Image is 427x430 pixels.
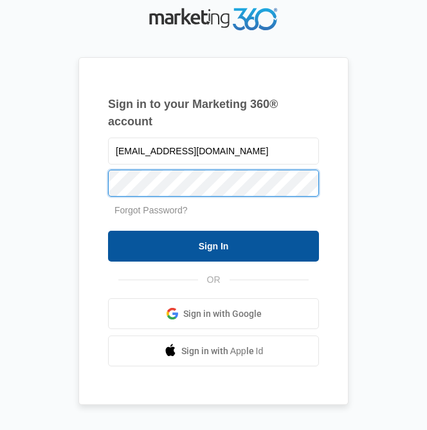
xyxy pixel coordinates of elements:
a: Sign in with Apple Id [108,336,319,366]
a: Sign in with Google [108,298,319,329]
h1: Sign in to your Marketing 360® account [108,96,319,130]
span: OR [198,273,230,287]
input: Email [108,138,319,165]
span: Sign in with Apple Id [181,345,264,358]
a: Forgot Password? [114,205,188,215]
input: Sign In [108,231,319,262]
span: Sign in with Google [183,307,262,321]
